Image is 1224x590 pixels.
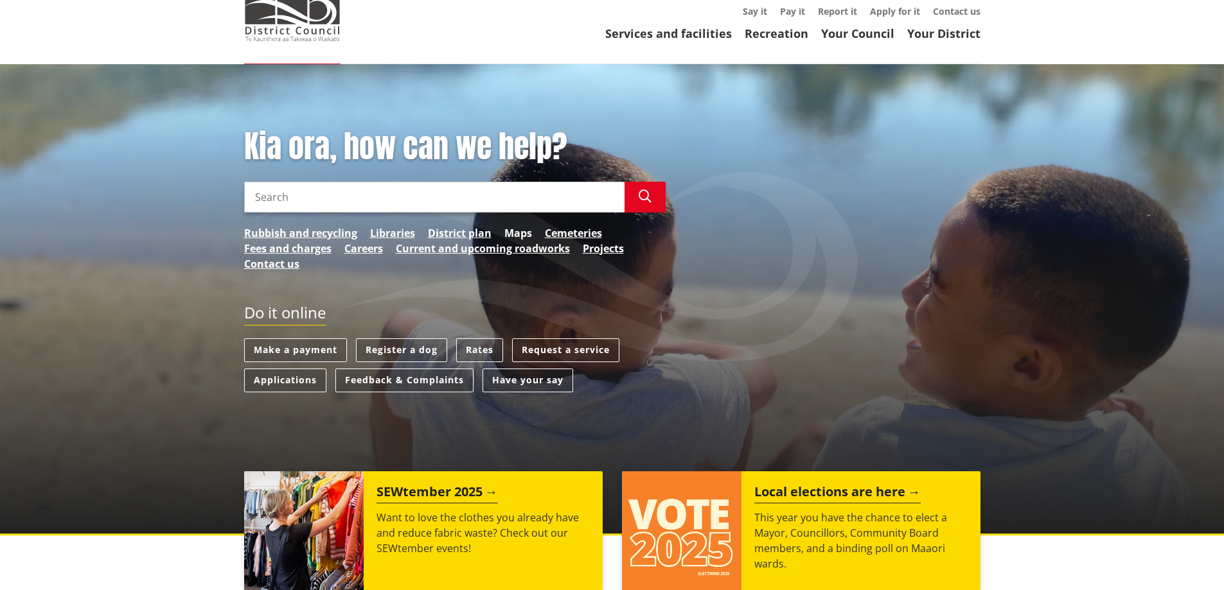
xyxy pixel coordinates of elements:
a: Request a service [512,338,619,362]
a: Your Council [821,26,894,41]
h1: Kia ora, how can we help? [244,128,666,166]
a: Maps [504,225,532,241]
a: Your District [907,26,980,41]
a: Contact us [244,256,299,272]
a: Applications [244,369,326,392]
h2: Local elections are here [754,484,921,503]
input: Search input [244,182,625,213]
iframe: Messenger Launcher [1165,536,1211,582]
a: Projects [583,241,624,256]
a: Apply for it [870,5,920,17]
p: Want to love the clothes you already have and reduce fabric waste? Check out our SEWtember events! [377,510,590,556]
a: Say it [743,5,767,17]
a: Feedback & Complaints [335,369,474,392]
a: Report it [818,5,857,17]
a: Rubbish and recycling [244,225,357,241]
a: District plan [428,225,492,241]
h2: SEWtember 2025 [377,484,498,503]
a: Careers [344,241,383,256]
h2: Do it online [244,304,326,326]
p: This year you have the chance to elect a Mayor, Councillors, Community Board members, and a bindi... [754,510,968,571]
a: Libraries [370,225,415,241]
a: Rates [456,338,503,362]
a: Fees and charges [244,241,332,256]
a: Pay it [780,5,805,17]
a: Current and upcoming roadworks [396,241,570,256]
a: Register a dog [356,338,447,362]
a: Recreation [745,26,808,41]
a: Contact us [933,5,980,17]
a: Cemeteries [545,225,602,241]
a: Make a payment [244,338,347,362]
a: Services and facilities [605,26,732,41]
a: Have your say [483,369,573,392]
